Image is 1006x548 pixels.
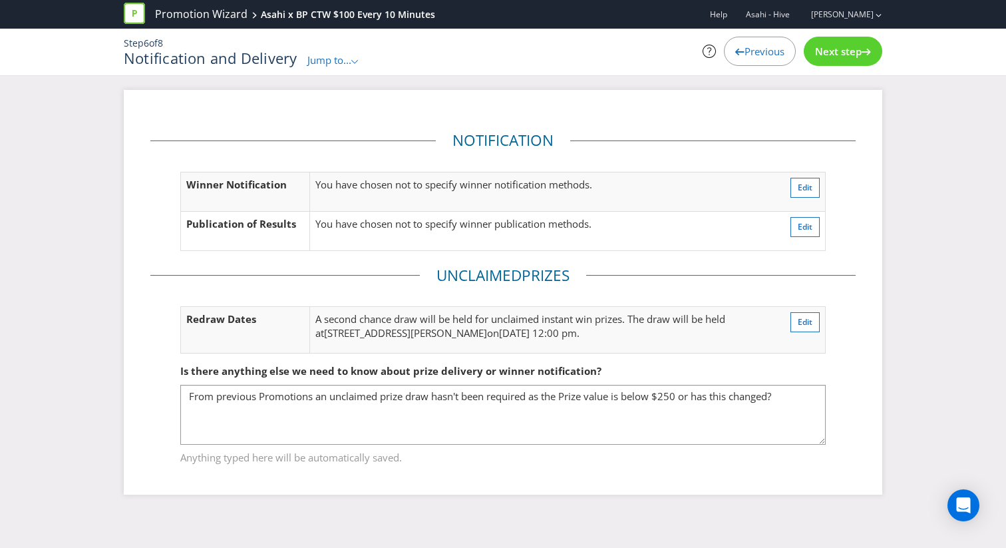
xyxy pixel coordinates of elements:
[798,9,874,20] a: [PERSON_NAME]
[181,211,310,250] td: Publication of Results
[307,53,351,67] span: Jump to...
[149,37,158,49] span: of
[180,445,826,465] span: Anything typed here will be automatically saved.
[181,172,310,211] td: Winner Notification
[562,265,570,286] span: s
[436,265,522,286] span: Unclaimed
[577,326,580,340] span: .
[324,326,487,340] span: [STREET_ADDRESS][PERSON_NAME]
[436,130,570,151] legend: Notification
[158,37,163,49] span: 8
[522,265,562,286] span: Prize
[798,221,812,232] span: Edit
[745,45,784,58] span: Previous
[124,50,297,66] h1: Notification and Delivery
[790,312,820,332] button: Edit
[124,37,144,49] span: Step
[798,182,812,193] span: Edit
[947,489,979,521] div: Open Intercom Messenger
[315,217,746,231] p: You have chosen not to specify winner publication methods.
[181,306,310,353] td: Redraw Dates
[746,9,790,20] span: Asahi - Hive
[155,7,248,22] a: Promotion Wizard
[180,364,601,378] span: Is there anything else we need to know about prize delivery or winner notification?
[487,326,499,340] span: on
[261,8,435,21] div: Asahi x BP CTW $100 Every 10 Minutes
[180,385,826,445] textarea: From previous Promotions an unclaimed prize draw hasn't been required as the Prize value is below...
[144,37,149,49] span: 6
[315,178,746,192] p: You have chosen not to specify winner notification methods.
[499,326,530,340] span: [DATE]
[315,312,725,340] span: A second chance draw will be held for unclaimed instant win prizes. The draw will be held at
[815,45,862,58] span: Next step
[790,217,820,237] button: Edit
[798,316,812,328] span: Edit
[710,9,727,20] a: Help
[790,178,820,198] button: Edit
[532,326,577,340] span: 12:00 pm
